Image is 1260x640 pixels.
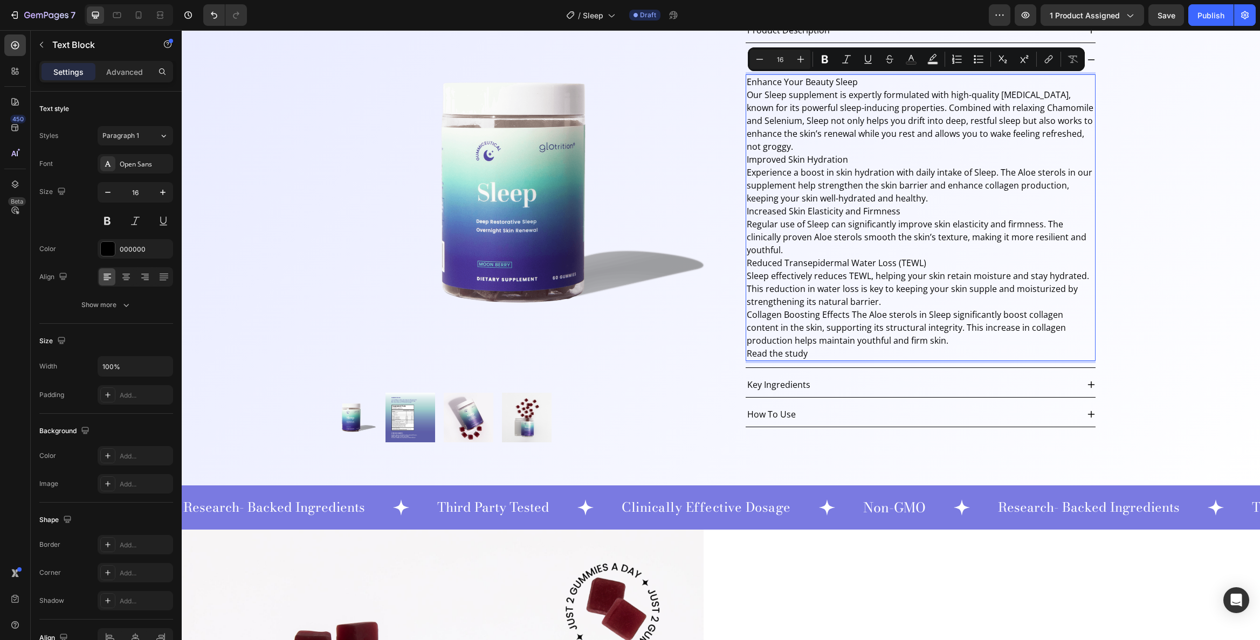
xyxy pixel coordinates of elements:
[566,23,626,36] p: Clinical Studies
[39,185,68,199] div: Size
[564,44,914,331] div: Rich Text Editor. Editing area: main
[39,568,61,578] div: Corner
[8,197,26,206] div: Beta
[39,479,58,489] div: Image
[815,469,999,486] h2: Research- Backed Ingredients
[1158,11,1175,20] span: Save
[39,451,56,461] div: Color
[565,226,913,278] p: Reduced Transepidermal Water Loss (TEWL) Sleep effectively reduces TEWL, helping your skin retain...
[640,10,656,20] span: Draft
[98,126,173,145] button: Paragraph 1
[565,123,913,175] p: Improved Skin Hydration Experience a boost in skin hydration with daily intake of Sleep. The Aloe...
[120,451,170,461] div: Add...
[39,244,56,254] div: Color
[39,104,69,114] div: Text style
[39,424,92,439] div: Background
[254,469,369,486] h2: Third Party Tested
[578,10,581,21] span: /
[583,10,603,21] span: Sleep
[439,469,610,486] h2: Clinically Effective Dosage
[39,596,64,606] div: Shadow
[1197,10,1224,21] div: Publish
[566,378,614,391] p: How To Use
[106,66,143,78] p: Advanced
[1188,4,1234,26] button: Publish
[565,278,913,317] p: Collagen Boosting Effects The Aloe sterols in Sleep significantly boost collagen content in the s...
[39,390,64,400] div: Padding
[120,568,170,578] div: Add...
[203,4,247,26] div: Undo/Redo
[102,131,139,141] span: Paragraph 1
[39,540,60,549] div: Border
[39,513,74,527] div: Shape
[98,357,173,376] input: Auto
[120,479,170,489] div: Add...
[39,334,68,349] div: Size
[1041,4,1144,26] button: 1 product assigned
[680,468,745,486] h2: Non-GMO
[1069,469,1183,486] h2: Third Party Tested
[120,245,170,254] div: 000000
[81,300,132,310] div: Show more
[1050,10,1120,21] span: 1 product assigned
[71,9,75,22] p: 7
[182,30,1260,640] iframe: Design area
[565,317,913,330] p: Read the study
[383,532,479,628] img: Sleep_2.gif
[120,540,170,550] div: Add...
[10,115,26,123] div: 450
[120,391,170,400] div: Add...
[39,131,58,141] div: Styles
[1223,587,1249,613] div: Open Intercom Messenger
[565,45,913,123] p: Enhance Your Beauty Sleep Our Sleep supplement is expertly formulated with high-quality [MEDICAL_...
[748,47,1085,71] div: Editor contextual toolbar
[1148,4,1184,26] button: Save
[39,295,173,315] button: Show more
[120,596,170,606] div: Add...
[1,469,184,486] h2: Research- Backed Ingredients
[120,159,170,169] div: Open Sans
[565,175,913,226] p: Increased Skin Elasticity and Firmness Regular use of Sleep can significantly improve skin elasti...
[53,66,84,78] p: Settings
[39,361,57,371] div: Width
[566,348,629,361] p: Key Ingredients
[39,159,53,169] div: Font
[39,270,70,284] div: Align
[4,4,80,26] button: 7
[52,38,144,51] p: Text Block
